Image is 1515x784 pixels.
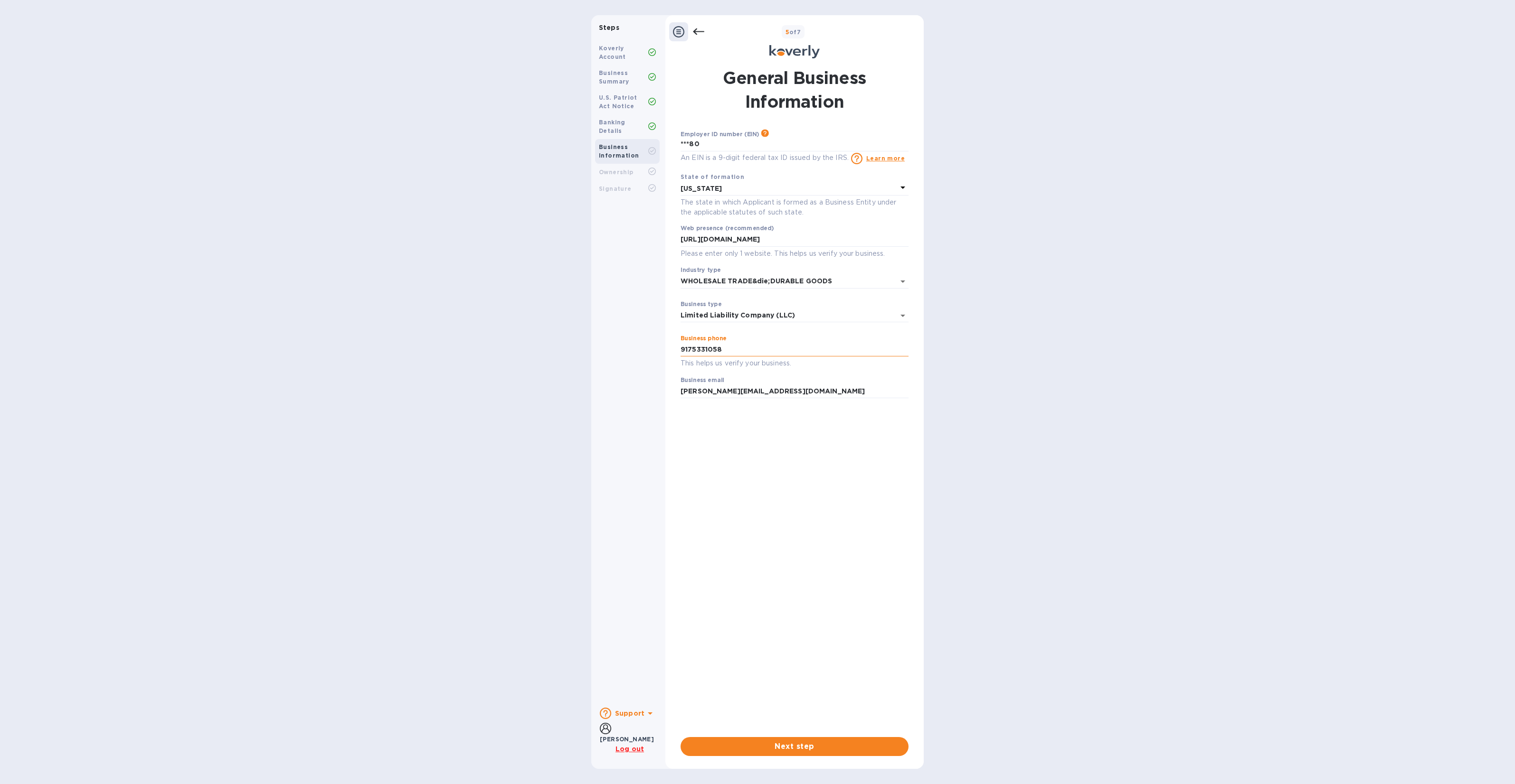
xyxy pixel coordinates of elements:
button: Next step [681,737,909,756]
b: Ownership [599,168,634,176]
p: The state in which Applicant is formed as a Business Entity under the applicable statutes of such... [681,197,909,217]
b: Koverly Account [599,45,626,60]
u: Log out [615,745,644,753]
label: Business email [681,377,724,383]
div: Limited Liability Company (LLC) [681,308,909,323]
b: U.S. Patriot Act Notice [599,94,637,110]
b: [US_STATE] [681,185,722,192]
div: Employer ID number (EIN) [681,131,767,137]
b: Business Summary [599,69,629,85]
b: Signature [599,185,632,192]
input: Enter email [681,384,909,399]
b: of 7 [786,28,801,36]
b: [PERSON_NAME] [600,736,654,743]
p: An EIN is a 9-digit federal tax ID issued by the IRS. [681,153,849,163]
b: Steps [599,24,619,31]
label: Industry type [681,267,721,273]
button: Open [896,275,909,288]
b: Banking Details [599,119,625,134]
h1: General Business Information [681,66,909,113]
span: Next step [688,741,901,752]
p: Please enter only 1 website. This helps us verify your business. [681,248,909,259]
span: 5 [786,28,789,36]
a: Learn more [866,154,905,162]
b: Support [615,709,644,717]
input: Enter employer ID number (EIN) [681,137,909,151]
label: Business type [681,301,721,307]
label: Business phone [681,336,727,341]
p: This helps us verify your business. [681,358,909,369]
b: State of formation [681,173,744,180]
div: Limited Liability Company (LLC) [681,311,795,319]
label: Web presence (recommended) [681,226,774,232]
input: Enter phone [681,343,909,357]
b: Business Information [599,143,639,159]
input: Select industry type and select closest match [681,274,882,288]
